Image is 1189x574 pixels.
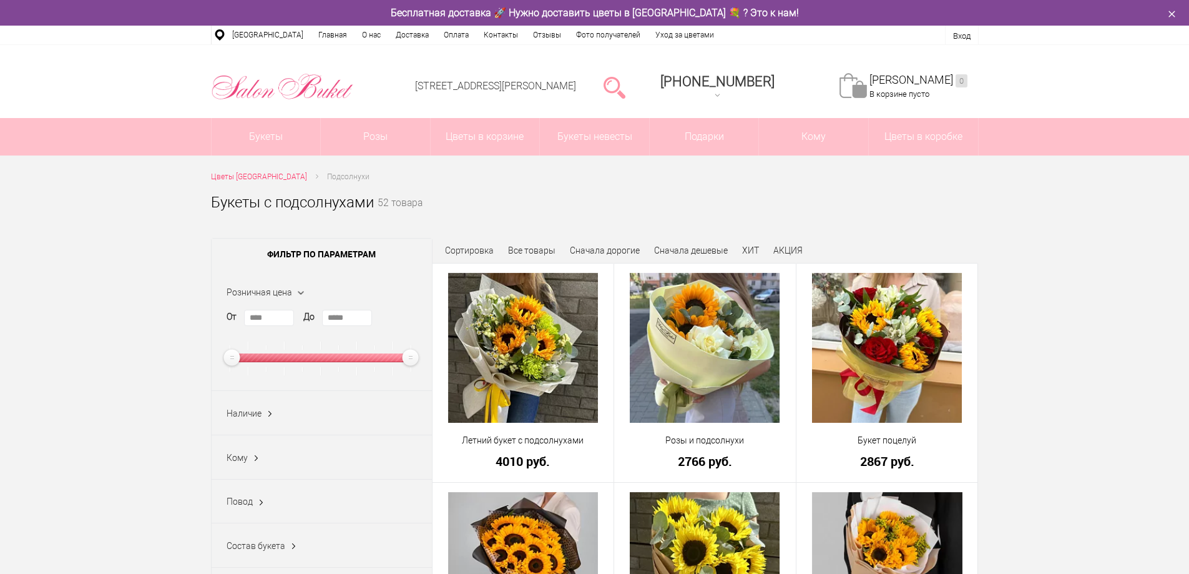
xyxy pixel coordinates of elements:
[212,239,432,270] span: Фильтр по параметрам
[448,273,598,423] img: Летний букет с подсолнухами
[805,455,970,468] a: 2867 руб.
[812,273,962,423] img: Букет поцелуй
[570,245,640,255] a: Сначала дорогие
[869,73,967,87] a: [PERSON_NAME]
[227,310,237,324] label: От
[759,118,868,156] span: Кому
[303,310,315,324] label: До
[212,118,321,156] a: Букеты
[227,541,285,551] span: Состав букета
[311,26,355,44] a: Главная
[211,71,354,103] img: Цветы Нижний Новгород
[622,455,788,468] a: 2766 руб.
[211,172,307,181] span: Цветы [GEOGRAPHIC_DATA]
[956,74,967,87] ins: 0
[378,199,423,229] small: 52 товара
[321,118,430,156] a: Розы
[436,26,476,44] a: Оплата
[355,26,388,44] a: О нас
[202,6,988,19] div: Бесплатная доставка 🚀 Нужно доставить цветы в [GEOGRAPHIC_DATA] 💐 ? Это к нам!
[227,497,253,507] span: Повод
[227,453,248,463] span: Кому
[227,287,292,297] span: Розничная цена
[415,80,576,92] a: [STREET_ADDRESS][PERSON_NAME]
[869,89,929,99] span: В корзине пусто
[388,26,436,44] a: Доставка
[508,245,555,255] a: Все товары
[441,455,606,468] a: 4010 руб.
[431,118,540,156] a: Цветы в корзине
[225,26,311,44] a: [GEOGRAPHIC_DATA]
[445,245,494,255] span: Сортировка
[211,191,374,214] h1: Букеты с подсолнухами
[476,26,526,44] a: Контакты
[227,408,262,418] span: Наличие
[327,172,369,181] span: Подсолнухи
[805,434,970,447] a: Букет поцелуй
[653,69,782,105] a: [PHONE_NUMBER]
[569,26,648,44] a: Фото получателей
[648,26,722,44] a: Уход за цветами
[742,245,759,255] a: ХИТ
[953,31,971,41] a: Вход
[441,434,606,447] a: Летний букет с подсолнухами
[650,118,759,156] a: Подарки
[660,74,775,89] span: [PHONE_NUMBER]
[540,118,649,156] a: Букеты невесты
[630,273,780,423] img: Розы и подсолнухи
[773,245,803,255] a: АКЦИЯ
[211,171,307,184] a: Цветы [GEOGRAPHIC_DATA]
[622,434,788,447] a: Розы и подсолнухи
[869,118,978,156] a: Цветы в коробке
[526,26,569,44] a: Отзывы
[654,245,728,255] a: Сначала дешевые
